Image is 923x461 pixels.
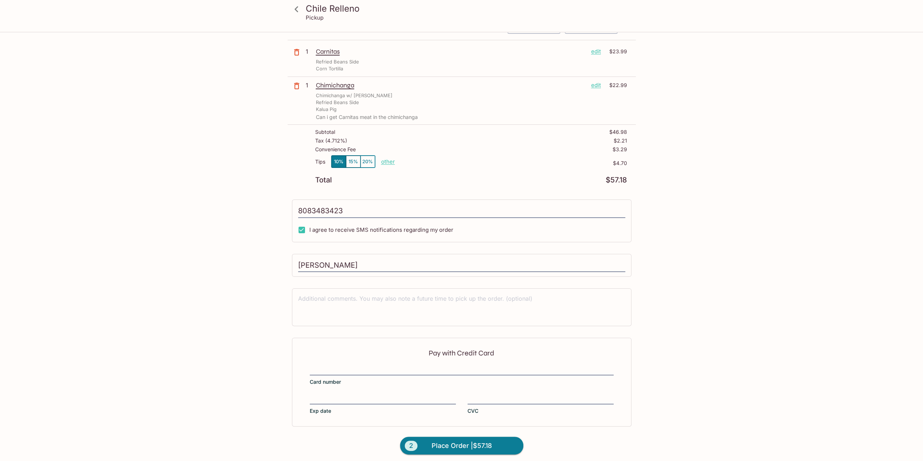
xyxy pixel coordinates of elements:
input: Enter first and last name [298,259,625,272]
button: 20% [360,156,375,168]
span: 2 [405,441,417,451]
p: Chimichanga [316,81,585,89]
p: $46.98 [609,129,627,135]
p: edit [591,48,601,55]
button: other [381,158,395,165]
p: Subtotal [315,129,335,135]
p: $57.18 [606,177,627,184]
p: Total [315,177,332,184]
p: 1 [306,81,313,89]
p: Chimichanga w/ [PERSON_NAME] [316,92,392,99]
p: $22.99 [605,81,627,89]
span: Place Order | $57.18 [432,440,492,452]
p: Refried Beans Side [316,99,359,106]
p: Refried Beans Side [316,58,359,65]
span: Card number [310,378,341,386]
button: 15% [346,156,360,168]
h3: Chile Relleno [306,3,630,14]
button: 2Place Order |$57.18 [400,437,523,455]
p: Tips [315,159,325,165]
p: Corn Tortilla [316,65,343,72]
p: Pay with Credit Card [310,350,614,357]
p: Pickup [306,14,324,21]
span: Exp date [310,407,331,415]
p: 1 [306,48,313,55]
iframe: Secure payment input frame [310,395,456,403]
span: I agree to receive SMS notifications regarding my order [309,226,453,233]
p: $23.99 [605,48,627,55]
input: Enter phone number [298,204,625,218]
p: Kalua Pig [316,106,337,113]
iframe: Secure payment input frame [467,395,614,403]
p: $2.21 [614,138,627,144]
p: $3.29 [613,147,627,152]
p: Convenience Fee [315,147,356,152]
p: Carnitas [316,48,585,55]
p: Can i get Carnitas meat in the chimichanga [316,114,627,120]
span: CVC [467,407,478,415]
button: 10% [331,156,346,168]
p: edit [591,81,601,89]
p: Tax ( 4.712% ) [315,138,347,144]
p: $4.70 [395,160,627,166]
iframe: Secure payment input frame [310,366,614,374]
